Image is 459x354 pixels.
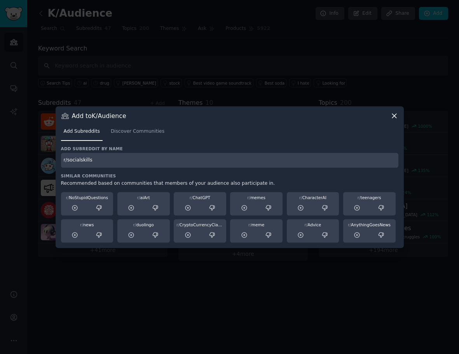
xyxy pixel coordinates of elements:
[120,222,167,227] div: duolingo
[80,222,83,227] span: r/
[233,222,280,227] div: meme
[61,180,398,187] div: Recommended based on communities that members of your audience also participate in.
[61,125,103,141] a: Add Subreddits
[64,195,111,200] div: NoStupidQuestions
[108,125,167,141] a: Discover Communities
[346,195,393,200] div: teenagers
[247,195,250,200] span: r/
[290,222,337,227] div: Advice
[66,195,69,200] span: r/
[233,195,280,200] div: memes
[61,146,398,151] h3: Add subreddit by name
[61,173,398,179] h3: Similar Communities
[133,222,136,227] span: r/
[248,222,251,227] span: r/
[111,128,164,135] span: Discover Communities
[72,112,126,120] h3: Add to K/Audience
[346,222,393,227] div: AnythingGoesNews
[64,128,100,135] span: Add Subreddits
[176,222,180,227] span: r/
[120,195,167,200] div: aiArt
[61,153,398,168] input: Enter subreddit name and press enter
[137,195,140,200] span: r/
[290,195,337,200] div: CharacterAI
[176,195,223,200] div: ChatGPT
[190,195,193,200] span: r/
[176,222,223,227] div: CryptoCurrencyClassic
[304,222,307,227] span: r/
[299,195,302,200] span: r/
[358,195,361,200] span: r/
[64,222,111,227] div: news
[348,222,351,227] span: r/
